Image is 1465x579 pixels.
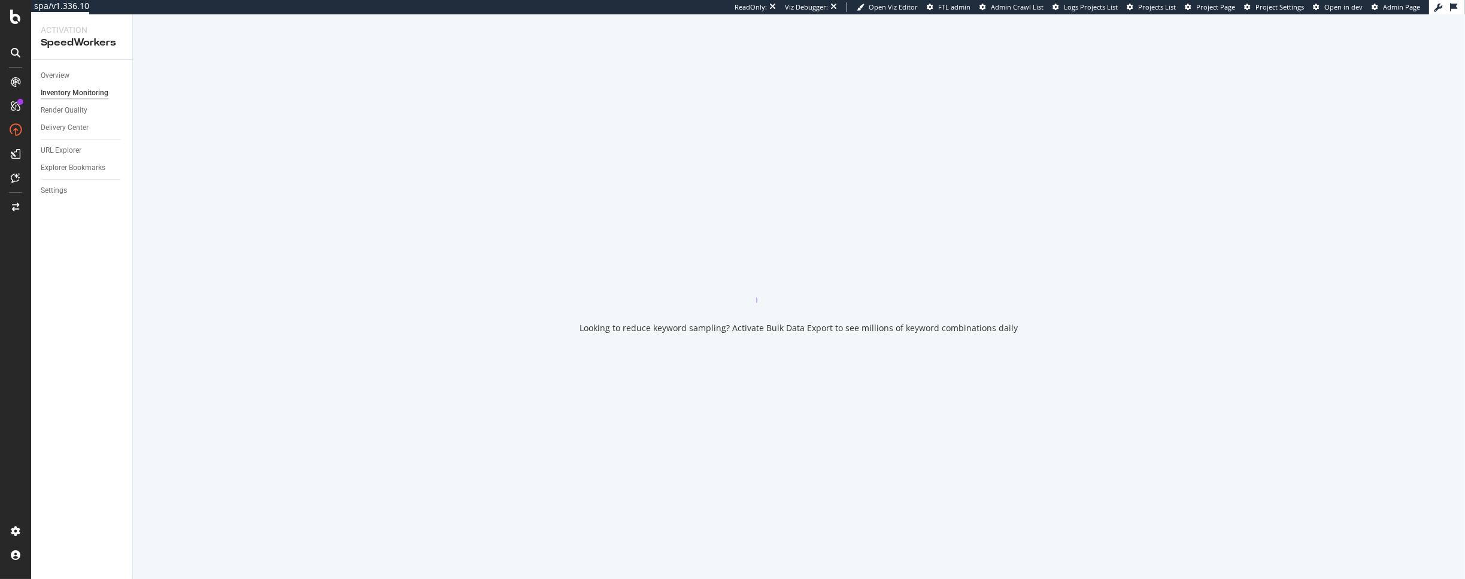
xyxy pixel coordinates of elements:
div: Settings [41,184,67,197]
a: Logs Projects List [1053,2,1118,12]
div: Viz Debugger: [785,2,828,12]
div: Explorer Bookmarks [41,162,105,174]
a: Project Page [1185,2,1235,12]
a: Project Settings [1244,2,1304,12]
a: Overview [41,69,124,82]
span: Project Page [1196,2,1235,11]
div: SpeedWorkers [41,36,123,50]
span: Admin Page [1383,2,1420,11]
a: URL Explorer [41,144,124,157]
a: Projects List [1127,2,1176,12]
a: Admin Page [1372,2,1420,12]
a: Settings [41,184,124,197]
div: Inventory Monitoring [41,87,108,99]
a: Inventory Monitoring [41,87,124,99]
span: Projects List [1138,2,1176,11]
span: Open in dev [1324,2,1363,11]
div: Looking to reduce keyword sampling? Activate Bulk Data Export to see millions of keyword combinat... [580,322,1018,334]
span: FTL admin [938,2,970,11]
a: Open in dev [1313,2,1363,12]
a: Open Viz Editor [857,2,918,12]
a: Admin Crawl List [979,2,1044,12]
span: Open Viz Editor [869,2,918,11]
div: Overview [41,69,69,82]
div: Render Quality [41,104,87,117]
div: Delivery Center [41,122,89,134]
span: Logs Projects List [1064,2,1118,11]
a: Explorer Bookmarks [41,162,124,174]
span: Admin Crawl List [991,2,1044,11]
a: Render Quality [41,104,124,117]
div: URL Explorer [41,144,81,157]
a: Delivery Center [41,122,124,134]
div: ReadOnly: [735,2,767,12]
div: Activation [41,24,123,36]
span: Project Settings [1255,2,1304,11]
a: FTL admin [927,2,970,12]
div: animation [756,260,842,303]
